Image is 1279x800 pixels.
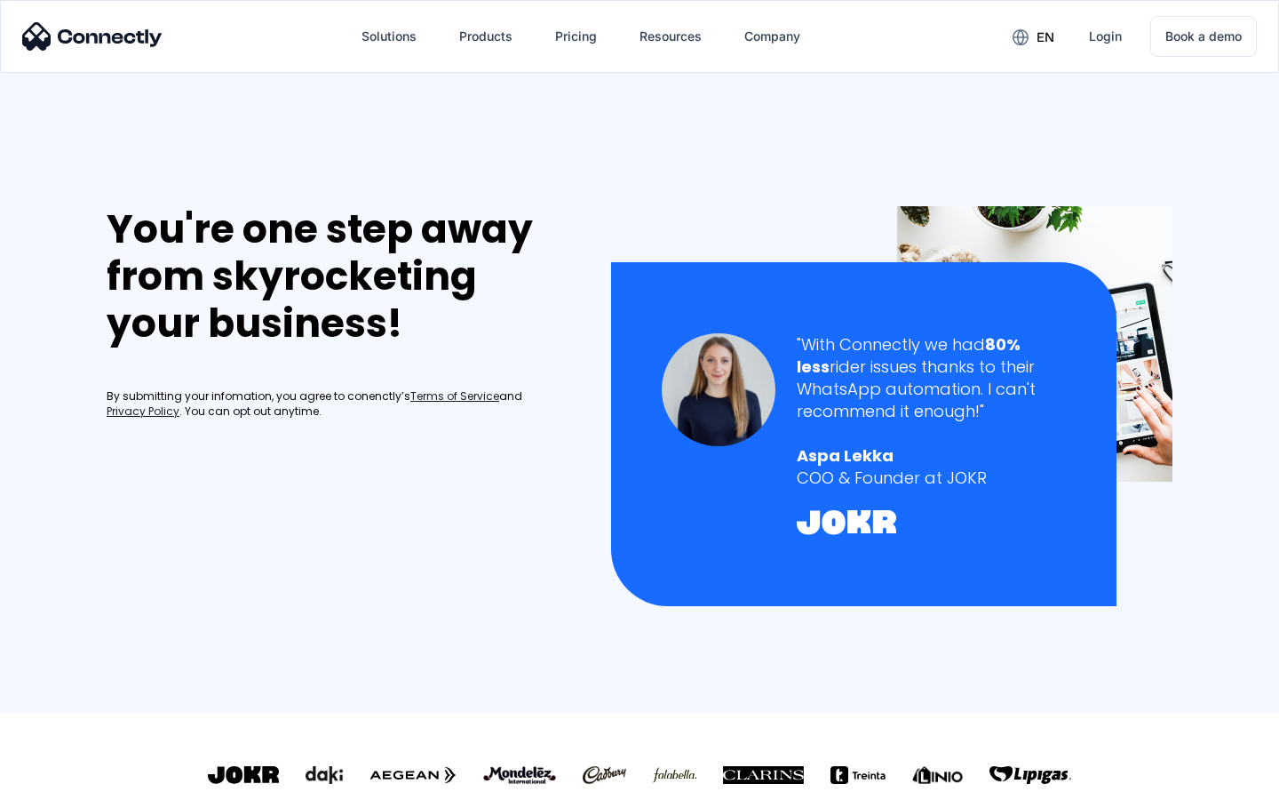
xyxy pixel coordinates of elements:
a: Terms of Service [410,389,499,404]
div: COO & Founder at JOKR [797,467,1066,489]
div: You're one step away from skyrocketing your business! [107,206,574,347]
ul: Language list [36,769,107,794]
a: Pricing [541,15,611,58]
div: Company [744,24,800,49]
div: Pricing [555,24,597,49]
a: Privacy Policy [107,404,179,420]
div: Solutions [361,24,417,49]
div: "With Connectly we had rider issues thanks to their WhatsApp automation. I can't recommend it eno... [797,333,1066,423]
div: By submitting your infomation, you agree to conenctly’s and . You can opt out anytime. [107,389,574,420]
div: Products [459,24,512,49]
aside: Language selected: English [18,769,107,794]
div: Login [1089,24,1122,49]
div: en [1037,25,1054,50]
div: Resources [639,24,702,49]
strong: Aspa Lekka [797,444,894,467]
a: Book a demo [1150,16,1257,57]
img: Connectly Logo [22,22,163,51]
strong: 80% less [797,333,1021,378]
a: Login [1075,15,1136,58]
